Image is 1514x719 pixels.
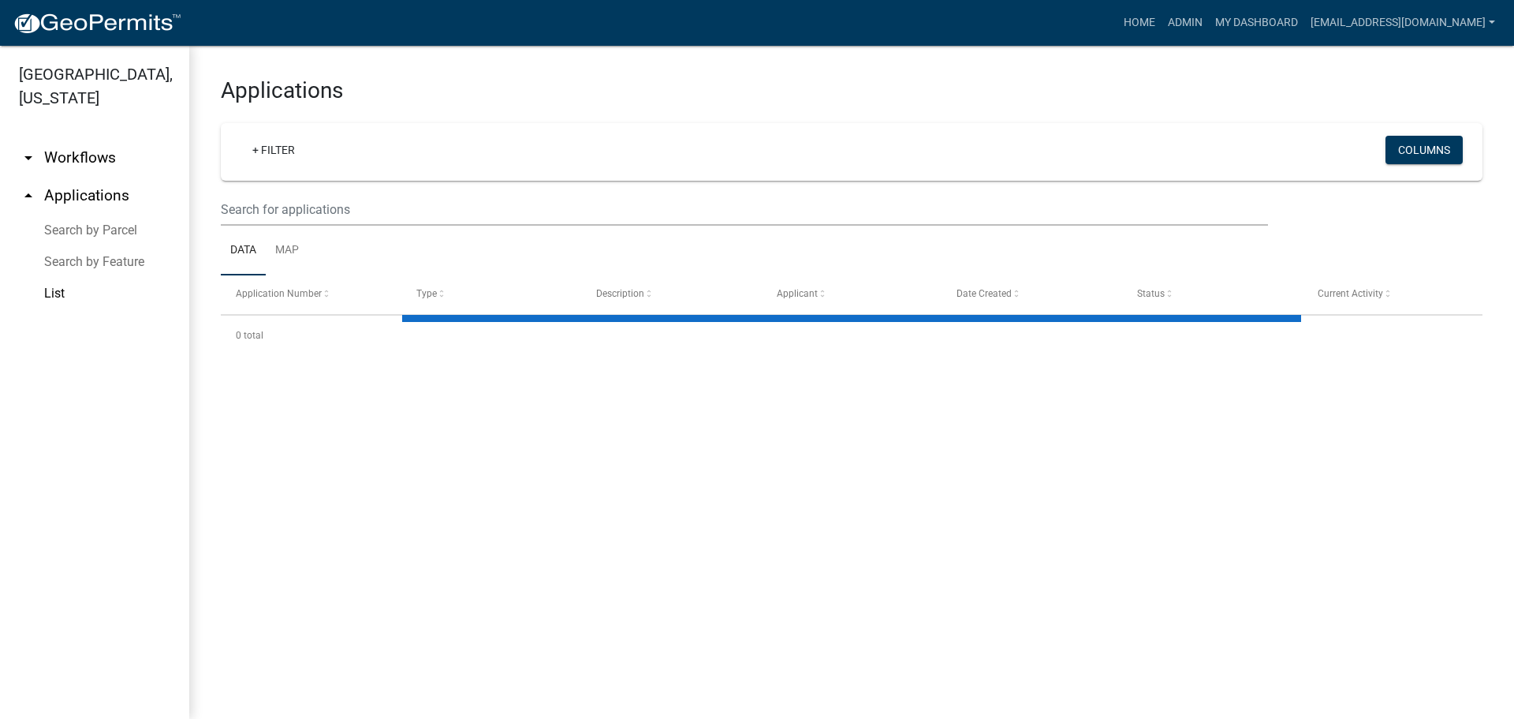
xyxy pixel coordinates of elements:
[1137,288,1165,299] span: Status
[942,275,1122,313] datatable-header-cell: Date Created
[266,226,308,276] a: Map
[401,275,582,313] datatable-header-cell: Type
[221,193,1268,226] input: Search for applications
[19,186,38,205] i: arrow_drop_up
[221,226,266,276] a: Data
[1385,136,1463,164] button: Columns
[240,136,308,164] a: + Filter
[762,275,942,313] datatable-header-cell: Applicant
[19,148,38,167] i: arrow_drop_down
[1117,8,1162,38] a: Home
[957,288,1012,299] span: Date Created
[1122,275,1303,313] datatable-header-cell: Status
[1318,288,1383,299] span: Current Activity
[221,77,1482,104] h3: Applications
[416,288,437,299] span: Type
[581,275,762,313] datatable-header-cell: Description
[1209,8,1304,38] a: My Dashboard
[1162,8,1209,38] a: Admin
[221,275,401,313] datatable-header-cell: Application Number
[236,288,322,299] span: Application Number
[221,316,1482,355] div: 0 total
[1304,8,1501,38] a: [EMAIL_ADDRESS][DOMAIN_NAME]
[596,288,644,299] span: Description
[777,288,818,299] span: Applicant
[1302,275,1482,313] datatable-header-cell: Current Activity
